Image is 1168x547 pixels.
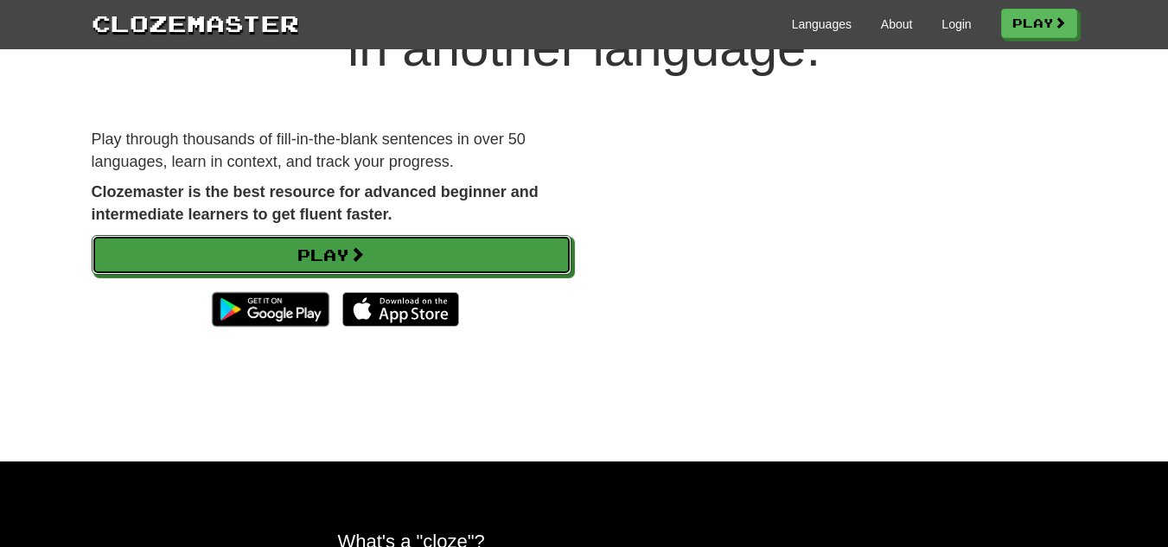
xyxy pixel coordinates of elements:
[203,283,337,335] img: Get it on Google Play
[342,292,459,327] img: Download_on_the_App_Store_Badge_US-UK_135x40-25178aeef6eb6b83b96f5f2d004eda3bffbb37122de64afbaef7...
[92,7,299,39] a: Clozemaster
[92,129,571,173] p: Play through thousands of fill-in-the-blank sentences in over 50 languages, learn in context, and...
[792,16,852,33] a: Languages
[1001,9,1077,38] a: Play
[92,183,539,223] strong: Clozemaster is the best resource for advanced beginner and intermediate learners to get fluent fa...
[92,235,571,275] a: Play
[941,16,971,33] a: Login
[881,16,913,33] a: About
